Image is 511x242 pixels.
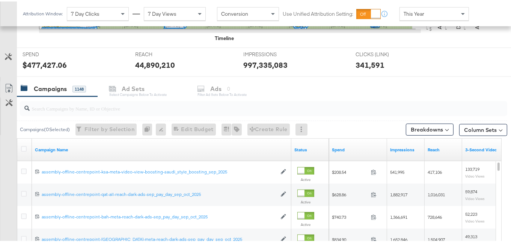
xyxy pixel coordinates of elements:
[428,168,442,173] span: 417,106
[356,49,412,57] span: CLICKS (LINK)
[332,145,384,151] a: The total amount spent to date.
[390,213,407,218] span: 1,366,691
[465,232,477,238] span: 49,313
[243,49,300,57] span: IMPRESSIONS
[243,58,288,69] div: 997,335,083
[428,213,442,218] span: 728,646
[23,49,79,57] span: SPEND
[215,33,234,40] div: Timeline
[23,58,67,69] div: $477,427.06
[455,9,462,28] text: Delivery
[297,176,314,181] label: Active
[42,167,277,174] a: assembly-offline-centrepoint-ksa-meta-video-view-boosting-saudi_style_boosting_sep_2025
[459,122,507,134] button: Column Sets
[135,49,191,57] span: REACH
[283,9,353,16] label: Use Unified Attribution Setting:
[294,145,326,151] a: Shows the current state of your Ad Campaign.
[42,190,277,196] a: assembly-offline-centrepoint-qat-all-reach-dark-ads-sep_pay_day_sep_oct_2025
[221,9,248,16] span: Conversion
[474,10,481,28] text: Actions
[72,84,86,91] div: 1148
[356,58,384,69] div: 341,591
[465,195,485,199] sub: Video Views
[428,145,459,151] a: The number of people your ad was served to.
[465,217,485,222] sub: Video Views
[71,9,99,16] span: 7 Day Clicks
[20,125,70,131] div: Campaigns ( 0 Selected)
[465,187,477,193] span: 59,874
[148,9,176,16] span: 7 Day Views
[465,172,485,177] sub: Video Views
[142,122,156,134] div: 0
[465,165,479,170] span: 133,719
[332,235,368,241] span: $834.90
[390,235,407,241] span: 1,652,846
[35,145,288,151] a: Your campaign name.
[297,221,314,226] label: Active
[428,190,445,196] span: 1,016,031
[42,212,277,219] a: assembly-offline-centrepoint-bah-meta-reach-dark-ads-sep_pay_day_sep_oct_2025
[332,190,368,196] span: $628.86
[406,122,454,134] button: Breakdowns
[34,83,67,92] div: Campaigns
[332,168,368,173] span: $208.54
[42,190,277,196] div: assembly-offline-centrepoint-qat-all-reach-dark-ads-sep_pay_day_sep_oct_2025
[390,168,404,173] span: 541,995
[42,235,277,241] a: assembly-offline-centrepoint-[GEOGRAPHIC_DATA]-meta-reach-dark-ads-sep_pay_day_sep_oct_2025
[42,235,277,241] div: assembly-offline-centrepoint-[GEOGRAPHIC_DATA]-meta-reach-dark-ads-sep_pay_day_sep_oct_2025
[390,145,422,151] a: The number of times your ad was served. On mobile apps an ad is counted as served the first time ...
[297,198,314,203] label: Active
[428,235,445,241] span: 1,504,907
[332,213,368,218] span: $740.73
[404,9,424,16] span: This Year
[135,58,175,69] div: 44,890,210
[390,190,407,196] span: 1,882,917
[23,10,63,15] div: Attribution Window:
[465,210,477,215] span: 52,223
[30,97,464,111] input: Search Campaigns by Name, ID or Objective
